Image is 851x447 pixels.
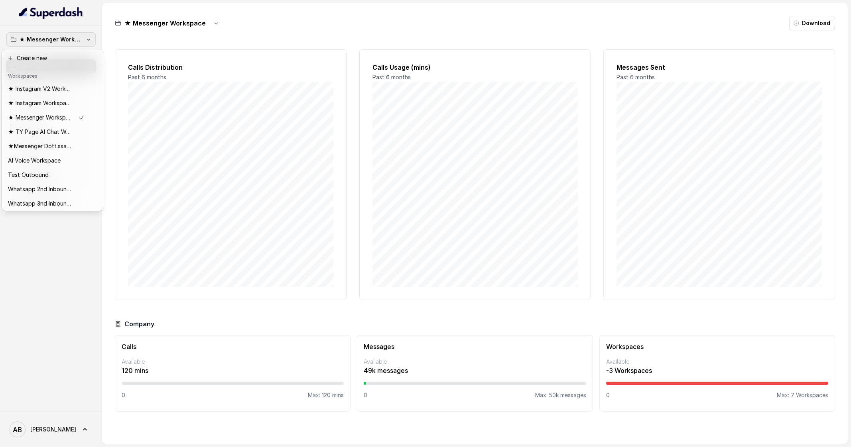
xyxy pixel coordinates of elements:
[8,170,49,180] p: Test Outbound
[19,35,83,44] p: ★ Messenger Workspace
[6,32,96,47] button: ★ Messenger Workspace
[8,127,72,137] p: ★ TY Page AI Chat Workspace
[3,51,102,65] button: Create new
[8,156,61,165] p: AI Voice Workspace
[8,98,72,108] p: ★ Instagram Workspace
[8,184,72,194] p: Whatsapp 2nd Inbound BM5
[8,141,72,151] p: ★Messenger Dott.ssa Saccone
[8,199,72,208] p: Whatsapp 3nd Inbound BM5
[8,113,72,122] p: ★ Messenger Workspace
[3,69,102,82] header: Workspaces
[8,84,72,94] p: ★ Instagram V2 Workspace
[2,49,104,211] div: ★ Messenger Workspace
